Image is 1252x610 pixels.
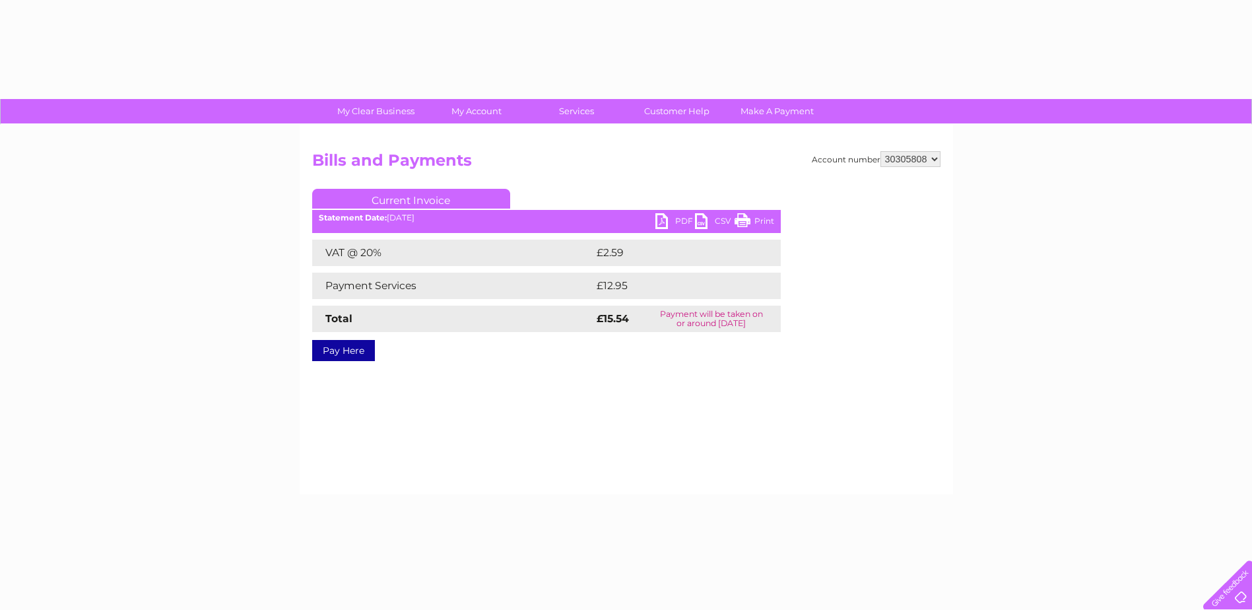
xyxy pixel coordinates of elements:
div: Account number [812,151,940,167]
h2: Bills and Payments [312,151,940,176]
b: Statement Date: [319,213,387,222]
td: Payment will be taken on or around [DATE] [642,306,781,332]
a: Services [522,99,631,123]
a: Print [735,213,774,232]
a: Current Invoice [312,189,510,209]
td: VAT @ 20% [312,240,593,266]
strong: £15.54 [597,312,629,325]
strong: Total [325,312,352,325]
div: [DATE] [312,213,781,222]
a: My Clear Business [321,99,430,123]
td: £2.59 [593,240,750,266]
a: Make A Payment [723,99,832,123]
a: My Account [422,99,531,123]
a: PDF [655,213,695,232]
td: Payment Services [312,273,593,299]
a: Pay Here [312,340,375,361]
a: Customer Help [622,99,731,123]
a: CSV [695,213,735,232]
td: £12.95 [593,273,753,299]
